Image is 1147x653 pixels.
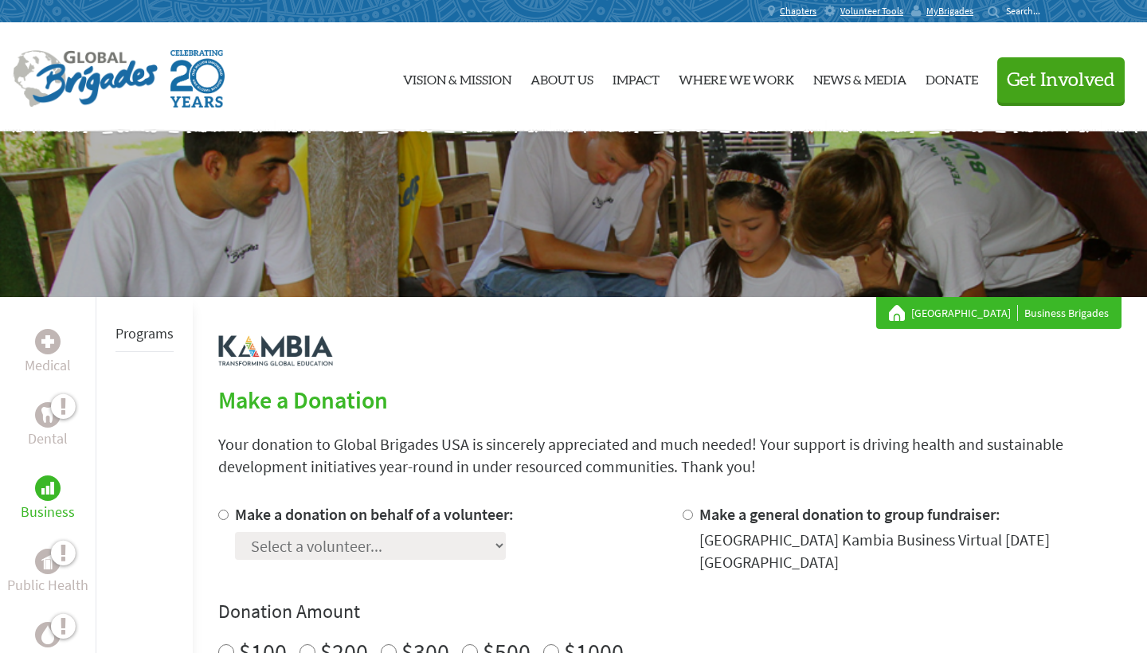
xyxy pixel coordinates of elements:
[7,549,88,596] a: Public HealthPublic Health
[530,36,593,119] a: About Us
[235,504,514,524] label: Make a donation on behalf of a volunteer:
[699,529,1122,573] div: [GEOGRAPHIC_DATA] Kambia Business Virtual [DATE] [GEOGRAPHIC_DATA]
[218,433,1122,478] p: Your donation to Global Brigades USA is sincerely appreciated and much needed! Your support is dr...
[13,50,158,108] img: Global Brigades Logo
[218,335,333,366] img: logo-kambia.png
[926,5,973,18] span: MyBrigades
[41,407,54,422] img: Dental
[780,5,816,18] span: Chapters
[41,335,54,348] img: Medical
[170,50,225,108] img: Global Brigades Celebrating 20 Years
[813,36,906,119] a: News & Media
[218,385,1122,414] h2: Make a Donation
[35,329,61,354] div: Medical
[28,428,68,450] p: Dental
[889,305,1109,321] div: Business Brigades
[218,599,1122,624] h4: Donation Amount
[1007,71,1115,90] span: Get Involved
[840,5,903,18] span: Volunteer Tools
[28,402,68,450] a: DentalDental
[25,329,71,377] a: MedicalMedical
[926,36,978,119] a: Donate
[613,36,660,119] a: Impact
[7,574,88,596] p: Public Health
[41,625,54,643] img: Water
[997,57,1125,103] button: Get Involved
[35,622,61,647] div: Water
[41,482,54,495] img: Business
[115,316,174,352] li: Programs
[25,354,71,377] p: Medical
[403,36,511,119] a: Vision & Mission
[35,549,61,574] div: Public Health
[35,475,61,501] div: Business
[41,553,54,569] img: Public Health
[35,402,61,428] div: Dental
[699,504,1000,524] label: Make a general donation to group fundraiser:
[1006,5,1051,17] input: Search...
[911,305,1018,321] a: [GEOGRAPHIC_DATA]
[21,501,75,523] p: Business
[679,36,794,119] a: Where We Work
[115,324,174,342] a: Programs
[21,475,75,523] a: BusinessBusiness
